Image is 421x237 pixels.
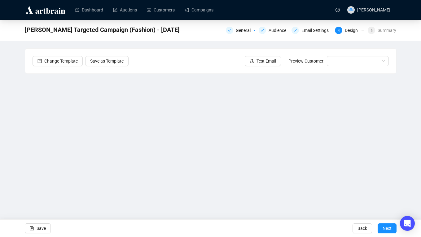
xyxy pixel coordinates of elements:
[25,25,180,35] span: APFEL Targeted Campaign (Fashion) - Oct 2025
[90,58,124,64] span: Save as Template
[75,2,103,18] a: Dashboard
[44,58,78,64] span: Change Template
[185,2,213,18] a: Campaigns
[288,59,324,64] span: Preview Customer:
[259,27,288,34] div: Audience
[226,27,255,34] div: General
[37,59,42,63] span: layout
[25,223,51,233] button: Save
[25,5,66,15] img: logo
[301,27,332,34] div: Email Settings
[257,58,276,64] span: Test Email
[292,27,331,34] div: Email Settings
[400,216,415,231] div: Open Intercom Messenger
[335,8,340,12] span: question-circle
[349,7,353,12] span: MM
[293,29,297,32] span: check
[357,7,390,12] span: [PERSON_NAME]
[345,27,362,34] div: Design
[378,27,396,34] div: Summary
[228,29,231,32] span: check
[250,59,254,63] span: experiment
[30,226,34,230] span: save
[147,2,175,18] a: Customers
[371,29,373,33] span: 5
[357,220,367,237] span: Back
[37,220,46,237] span: Save
[245,56,281,66] button: Test Email
[368,27,396,34] div: 5Summary
[236,27,254,34] div: General
[261,29,264,32] span: check
[113,2,137,18] a: Auctions
[378,223,397,233] button: Next
[269,27,290,34] div: Audience
[338,29,340,33] span: 4
[335,27,364,34] div: 4Design
[33,56,83,66] button: Change Template
[85,56,129,66] button: Save as Template
[383,220,392,237] span: Next
[353,223,372,233] button: Back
